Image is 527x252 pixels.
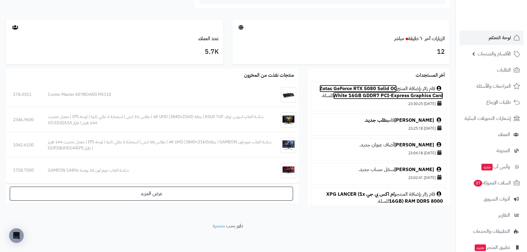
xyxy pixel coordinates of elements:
a: طلبات الإرجاع [459,95,523,110]
a: لوحة التحكم [459,30,523,45]
a: أدوات التسويق [459,192,523,206]
h3: 12 [237,47,445,57]
h3: آخر المستجدات [416,73,445,78]
div: [DATE] 23:30:25 [314,99,443,108]
span: المراجعات والأسئلة [476,82,511,90]
a: متجرة [213,222,224,229]
span: جديد [481,164,493,170]
a: عرض المزيد [10,187,293,201]
small: مباشر [394,35,404,42]
div: [DATE] 22:39:57 [314,205,443,213]
div: قام زائر بإضافة المنتج للسلة. [314,85,443,99]
h3: 5.7K [11,47,219,57]
span: لوحة التحكم [489,33,511,42]
span: الأقسام والمنتجات [477,50,511,58]
div: Cooler Master KEYBOARD MS110 [48,92,271,98]
a: [PERSON_NAME] [394,141,434,149]
span: جديد [475,244,486,251]
span: التطبيقات والخدمات [473,227,510,236]
span: أدوات التسويق [483,195,510,203]
div: سجّل حساب جديد. [314,166,443,173]
a: [PERSON_NAME] [394,166,434,173]
a: المدونة [459,143,523,158]
a: [PERSON_NAME] [394,117,434,124]
h3: منتجات نفذت من المخزون [244,73,294,78]
a: السلات المتروكة37 [459,176,523,190]
span: 37 [473,180,483,187]
a: العملاء [459,127,523,142]
a: إشعارات التحويلات البنكية [459,111,523,126]
div: 174.0311 [13,92,34,98]
span: التقارير [498,211,510,219]
span: إشعارات التحويلات البنكية [465,114,511,123]
div: 2346.9600 [13,117,34,123]
img: logo-2.png [486,7,521,20]
span: السلات المتروكة [473,179,511,187]
div: شاشة العاب جيم اون 32 بوصة GAMEON 144Hz [48,167,271,173]
img: Cooler Master KEYBOARD MS110 [281,87,296,102]
span: تطبيق المتجر [474,243,510,252]
span: العملاء [498,130,510,139]
a: المراجعات والأسئلة [459,79,523,93]
div: 1042.6100 [13,142,34,148]
a: التطبيقات والخدمات [459,224,523,239]
div: شاشة العاب اسوس توف ASUS TUF | بدقة 4K UHD (3840×2160) | مقاس 32 انش | استجابة 1 مللي ثانية | لوح... [48,114,271,126]
span: الطلبات [497,66,511,74]
a: التقارير [459,208,523,222]
a: وآتس آبجديد [459,159,523,174]
div: Open Intercom Messenger [9,228,24,243]
a: عدد العملاء [198,35,219,42]
img: شاشة العاب اسوس توف ASUS TUF | بدقة 4K UHD (3840×2160) | مقاس 32 انش | استجابة 1 مللي ثانية | لوح... [281,112,296,128]
div: قام . [314,117,443,124]
div: 1728.7000 [13,167,34,173]
div: [DATE] 23:04:18 [314,149,443,157]
a: بطلب جديد [365,117,389,124]
span: وآتس آب [481,163,510,171]
a: الزيارات آخر ٦٠ دقيقةمباشر [394,35,445,42]
div: قام زائر بإضافة المنتج للسلة. [314,191,443,205]
div: [DATE] 23:25:18 [314,124,443,132]
a: الطلبات [459,63,523,77]
img: شاشة العاب جيم اون GAMEON | بدقة4K UHD (3840×2160) | مقاس 28 انش | استجابة 1 مللي ثانية | لوحة IP... [281,138,296,153]
div: شاشة العاب جيم اون GAMEON | بدقة4K UHD (3840×2160) | مقاس 28 انش | استجابة 1 مللي ثانية | لوحة IP... [48,139,271,151]
img: شاشة العاب جيم اون 32 بوصة GAMEON 144Hz [281,163,296,178]
a: Zotac GeForce RTX 5080 Solid OC White 16GB GDDR7 PCI-Express Graphics Card [319,85,443,99]
div: أضاف عنوان جديد. [314,142,443,149]
div: [DATE] 23:02:41 [314,173,443,182]
span: طلبات الإرجاع [486,98,511,107]
span: المدونة [497,146,510,155]
a: رام اكس بي جي XPG LANCER (1x 16GB) RAM DDR5 8000 [326,191,443,205]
